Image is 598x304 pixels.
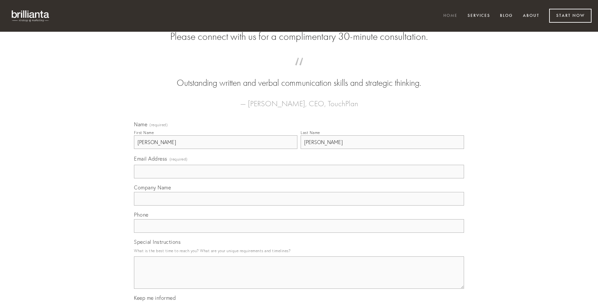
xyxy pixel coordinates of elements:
[134,130,154,135] div: First Name
[439,11,462,21] a: Home
[134,239,181,245] span: Special Instructions
[134,155,167,162] span: Email Address
[170,155,188,163] span: (required)
[134,30,464,43] h2: Please connect with us for a complimentary 30-minute consultation.
[519,11,544,21] a: About
[144,64,454,89] blockquote: Outstanding written and verbal communication skills and strategic thinking.
[6,6,55,25] img: brillianta - research, strategy, marketing
[463,11,494,21] a: Services
[301,130,320,135] div: Last Name
[496,11,517,21] a: Blog
[144,89,454,110] figcaption: — [PERSON_NAME], CEO, TouchPlan
[134,295,176,301] span: Keep me informed
[134,121,147,128] span: Name
[549,9,592,23] a: Start Now
[134,184,171,191] span: Company Name
[134,246,464,255] p: What is the best time to reach you? What are your unique requirements and timelines?
[134,211,149,218] span: Phone
[149,123,168,127] span: (required)
[144,64,454,77] span: “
